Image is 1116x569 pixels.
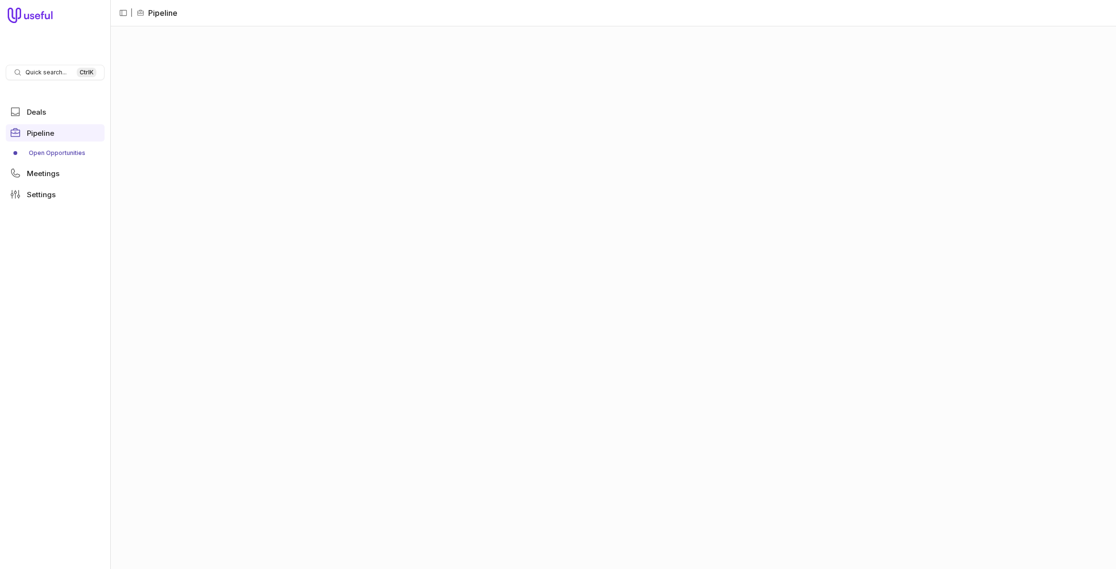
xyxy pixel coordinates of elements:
[27,108,46,116] span: Deals
[27,191,56,198] span: Settings
[116,6,130,20] button: Collapse sidebar
[6,165,105,182] a: Meetings
[6,145,105,161] div: Pipeline submenu
[27,170,59,177] span: Meetings
[137,7,177,19] li: Pipeline
[130,7,133,19] span: |
[77,68,96,77] kbd: Ctrl K
[6,103,105,120] a: Deals
[6,124,105,142] a: Pipeline
[6,186,105,203] a: Settings
[27,130,54,137] span: Pipeline
[25,69,67,76] span: Quick search...
[6,145,105,161] a: Open Opportunities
